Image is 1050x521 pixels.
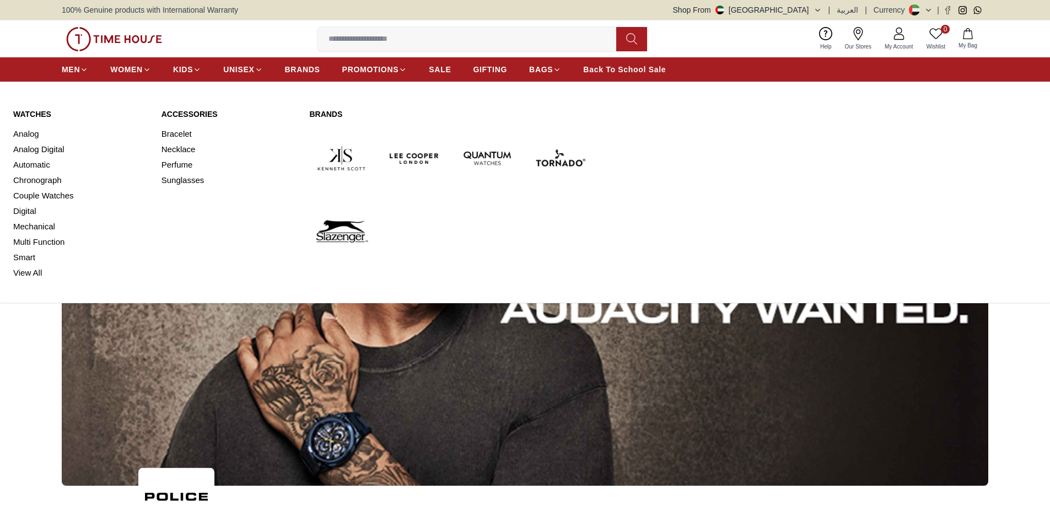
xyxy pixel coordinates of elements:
[13,188,148,203] a: Couple Watches
[816,42,836,51] span: Help
[110,60,151,79] a: WOMEN
[13,250,148,265] a: Smart
[841,42,876,51] span: Our Stores
[223,64,254,75] span: UNISEX
[62,64,80,75] span: MEN
[473,60,507,79] a: GIFTING
[583,60,666,79] a: Back To School Sale
[13,109,148,120] a: Watches
[13,157,148,173] a: Automatic
[13,142,148,157] a: Analog Digital
[952,26,984,52] button: My Bag
[429,64,451,75] span: SALE
[865,4,867,15] span: |
[937,4,939,15] span: |
[922,42,950,51] span: Wishlist
[973,6,982,14] a: Whatsapp
[62,60,88,79] a: MEN
[583,64,666,75] span: Back To School Sale
[62,123,988,486] img: ...
[13,173,148,188] a: Chronograph
[66,27,162,51] img: ...
[954,41,982,50] span: My Bag
[62,4,238,15] span: 100% Genuine products with International Warranty
[528,126,592,190] img: Tornado
[13,234,148,250] a: Multi Function
[814,25,838,53] a: Help
[473,64,507,75] span: GIFTING
[110,64,143,75] span: WOMEN
[944,6,952,14] a: Facebook
[715,6,724,14] img: United Arab Emirates
[13,265,148,281] a: View All
[880,42,918,51] span: My Account
[837,4,858,15] button: العربية
[383,126,446,190] img: Lee Cooper
[455,126,519,190] img: Quantum
[223,60,262,79] a: UNISEX
[309,126,373,190] img: Kenneth Scott
[874,4,909,15] div: Currency
[941,25,950,34] span: 0
[13,219,148,234] a: Mechanical
[161,173,297,188] a: Sunglasses
[309,199,373,263] img: Slazenger
[838,25,878,53] a: Our Stores
[173,64,193,75] span: KIDS
[673,4,822,15] button: Shop From[GEOGRAPHIC_DATA]
[828,4,831,15] span: |
[342,64,399,75] span: PROMOTIONS
[13,126,148,142] a: Analog
[161,109,297,120] a: Accessories
[285,60,320,79] a: BRANDS
[161,126,297,142] a: Bracelet
[13,203,148,219] a: Digital
[342,60,407,79] a: PROMOTIONS
[173,60,201,79] a: KIDS
[285,64,320,75] span: BRANDS
[161,157,297,173] a: Perfume
[429,60,451,79] a: SALE
[309,109,592,120] a: Brands
[529,64,553,75] span: BAGS
[959,6,967,14] a: Instagram
[161,142,297,157] a: Necklace
[920,25,952,53] a: 0Wishlist
[529,60,561,79] a: BAGS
